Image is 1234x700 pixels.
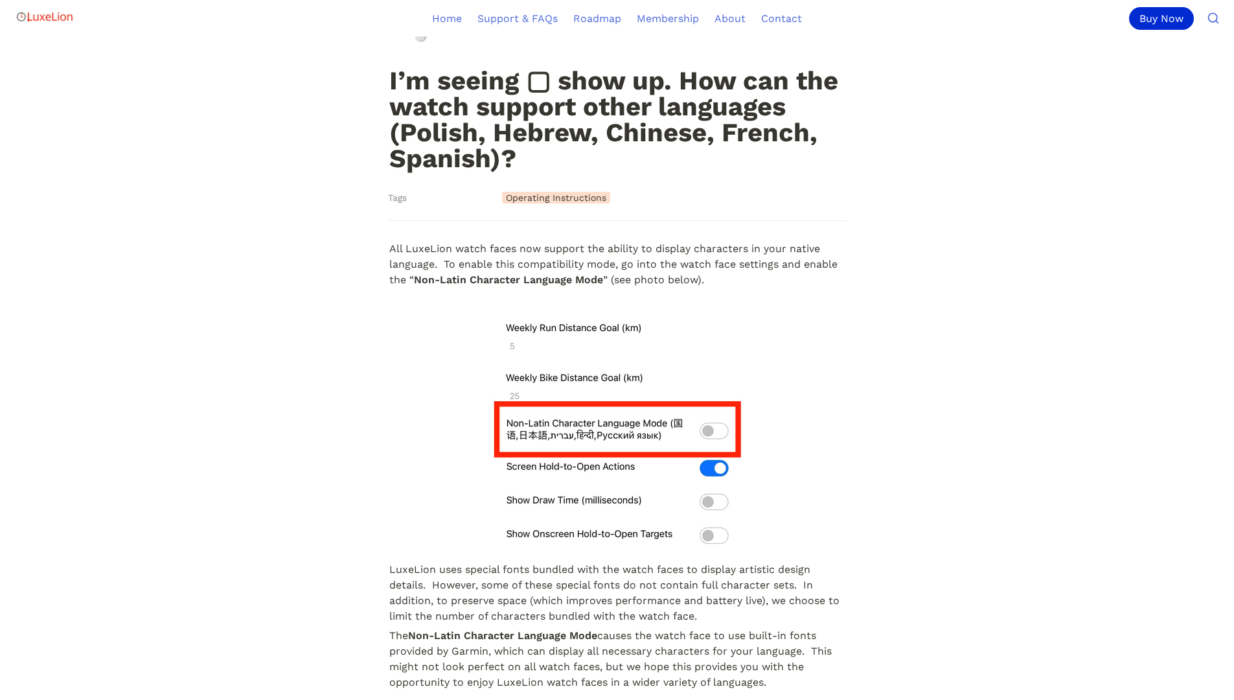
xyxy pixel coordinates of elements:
[1129,7,1199,30] a: Buy Now
[493,316,742,555] img: image
[1129,7,1194,30] div: Buy Now
[388,67,847,173] h1: I’m seeing ▢ show up. How can the watch support other languages (Polish, Hebrew, Chinese, French,...
[414,274,603,286] strong: Non-Latin Character Language Mode
[388,626,847,692] p: The causes the watch face to use built-in fonts provided by Garmin, which can display all necessa...
[502,192,610,204] span: Operating Instructions
[388,239,847,290] p: All LuxeLion watch faces now support the ability to display characters in your native language. T...
[388,191,407,205] span: Tags
[408,629,597,642] strong: Non-Latin Character Language Mode
[16,4,74,30] img: Logo
[388,560,847,626] p: LuxeLion uses special fonts bundled with the watch faces to display artistic design details. Howe...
